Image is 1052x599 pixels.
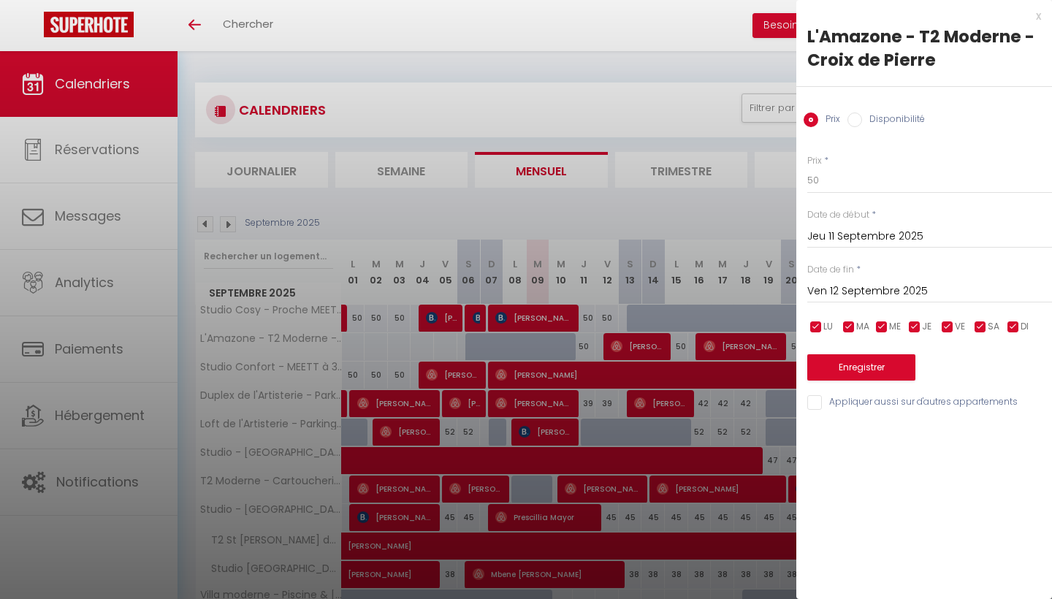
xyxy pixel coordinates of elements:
button: Enregistrer [807,354,915,381]
span: DI [1021,320,1029,334]
label: Date de fin [807,263,854,277]
span: VE [955,320,965,334]
span: ME [889,320,901,334]
label: Prix [818,112,840,129]
label: Prix [807,154,822,168]
span: MA [856,320,869,334]
span: LU [823,320,833,334]
span: SA [988,320,999,334]
button: Ouvrir le widget de chat LiveChat [12,6,56,50]
label: Date de début [807,208,869,222]
label: Disponibilité [862,112,925,129]
div: L'Amazone - T2 Moderne - Croix de Pierre [807,25,1041,72]
div: x [796,7,1041,25]
span: JE [922,320,931,334]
